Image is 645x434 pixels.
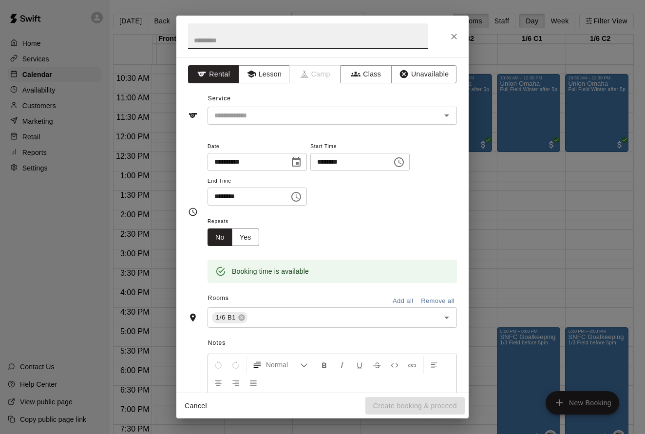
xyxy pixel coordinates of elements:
[404,356,420,374] button: Insert Link
[418,294,457,309] button: Remove all
[391,65,456,83] button: Unavailable
[188,111,198,120] svg: Service
[208,95,231,102] span: Service
[286,187,306,207] button: Choose time, selected time is 2:00 PM
[389,152,409,172] button: Choose time, selected time is 1:30 PM
[445,28,463,45] button: Close
[351,356,368,374] button: Format Underline
[232,228,259,246] button: Yes
[188,65,239,83] button: Rental
[440,311,454,324] button: Open
[210,374,227,391] button: Center Align
[208,295,229,302] span: Rooms
[188,313,198,322] svg: Rooms
[210,356,227,374] button: Undo
[369,356,385,374] button: Format Strikethrough
[316,356,333,374] button: Format Bold
[245,374,262,391] button: Justify Align
[208,228,232,246] button: No
[208,336,457,351] span: Notes
[208,215,267,228] span: Repeats
[426,356,442,374] button: Left Align
[212,312,247,323] div: 1/6 B1
[386,356,403,374] button: Insert Code
[228,374,244,391] button: Right Align
[341,65,392,83] button: Class
[212,313,240,322] span: 1/6 B1
[290,65,341,83] span: Camps can only be created in the Services page
[334,356,350,374] button: Format Italics
[180,397,211,415] button: Cancel
[232,263,309,280] div: Booking time is available
[208,228,259,246] div: outlined button group
[228,356,244,374] button: Redo
[248,356,312,374] button: Formatting Options
[208,175,307,188] span: End Time
[440,109,454,122] button: Open
[188,207,198,217] svg: Timing
[286,152,306,172] button: Choose date, selected date is Aug 18, 2025
[208,140,307,153] span: Date
[387,294,418,309] button: Add all
[239,65,290,83] button: Lesson
[310,140,410,153] span: Start Time
[266,360,300,370] span: Normal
